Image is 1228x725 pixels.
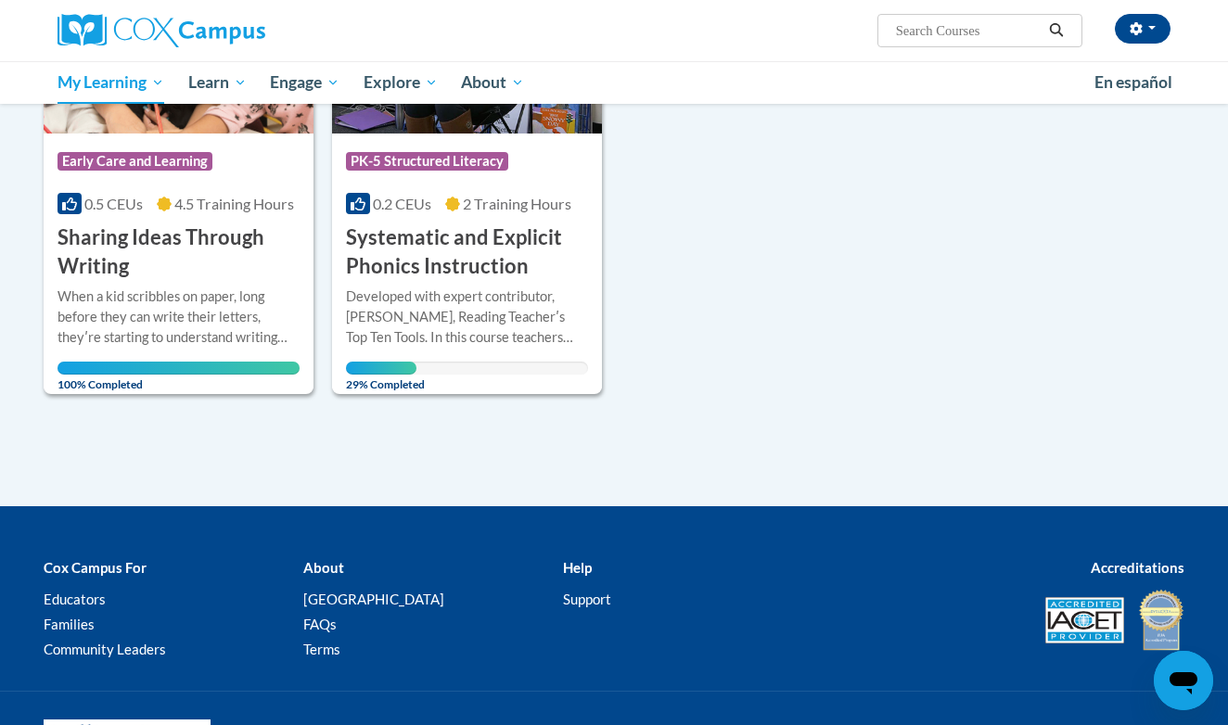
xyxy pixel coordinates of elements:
[58,152,212,171] span: Early Care and Learning
[563,591,611,607] a: Support
[58,362,300,391] span: 100% Completed
[176,61,259,104] a: Learn
[44,616,95,632] a: Families
[1138,588,1184,653] img: IDA® Accredited
[270,71,339,94] span: Engage
[58,14,410,47] a: Cox Campus
[58,286,300,348] div: When a kid scribbles on paper, long before they can write their letters, theyʹre starting to unde...
[303,591,444,607] a: [GEOGRAPHIC_DATA]
[1154,651,1213,710] iframe: Button to launch messaging window
[84,195,143,212] span: 0.5 CEUs
[346,286,588,348] div: Developed with expert contributor, [PERSON_NAME], Reading Teacherʹs Top Ten Tools. In this course...
[58,362,300,375] div: Your progress
[58,71,164,94] span: My Learning
[352,61,450,104] a: Explore
[364,71,438,94] span: Explore
[450,61,537,104] a: About
[346,223,588,281] h3: Systematic and Explicit Phonics Instruction
[346,362,416,391] span: 29% Completed
[44,559,147,576] b: Cox Campus For
[258,61,352,104] a: Engage
[58,14,265,47] img: Cox Campus
[44,591,106,607] a: Educators
[1115,14,1170,44] button: Account Settings
[1094,72,1172,92] span: En español
[461,71,524,94] span: About
[463,195,571,212] span: 2 Training Hours
[1091,559,1184,576] b: Accreditations
[1043,19,1070,42] button: Search
[303,641,340,657] a: Terms
[373,195,431,212] span: 0.2 CEUs
[188,71,247,94] span: Learn
[58,223,300,281] h3: Sharing Ideas Through Writing
[563,559,592,576] b: Help
[30,61,1198,104] div: Main menu
[44,641,166,657] a: Community Leaders
[303,559,344,576] b: About
[303,616,337,632] a: FAQs
[45,61,176,104] a: My Learning
[894,19,1043,42] input: Search Courses
[346,152,508,171] span: PK-5 Structured Literacy
[174,195,294,212] span: 4.5 Training Hours
[1045,597,1124,643] img: Accredited IACET® Provider
[1082,63,1184,102] a: En español
[346,362,416,375] div: Your progress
